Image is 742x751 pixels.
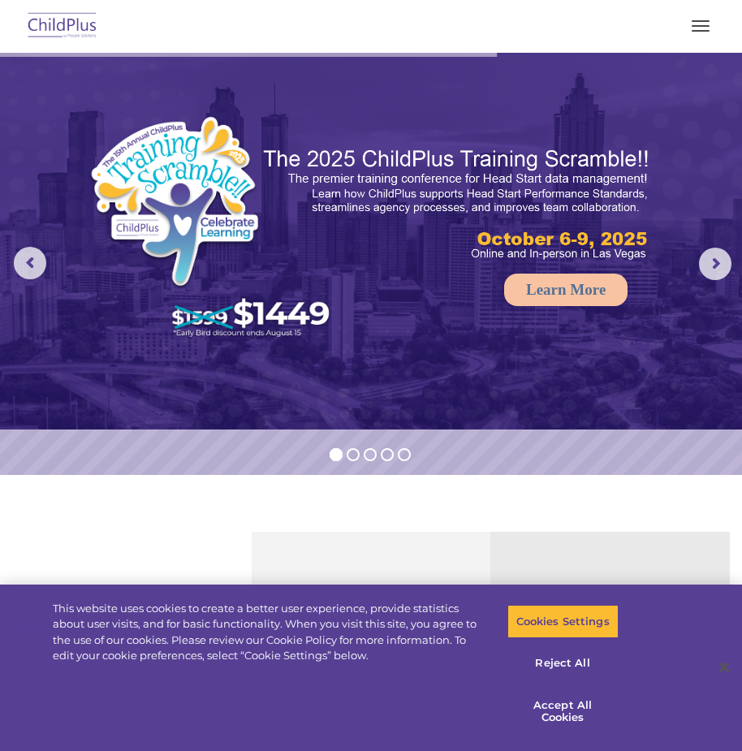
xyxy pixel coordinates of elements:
div: This website uses cookies to create a better user experience, provide statistics about user visit... [53,601,485,664]
a: Learn More [504,274,628,306]
button: Reject All [507,646,619,680]
button: Cookies Settings [507,605,619,639]
button: Close [706,650,742,685]
img: ChildPlus by Procare Solutions [24,7,101,45]
button: Accept All Cookies [507,688,619,735]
